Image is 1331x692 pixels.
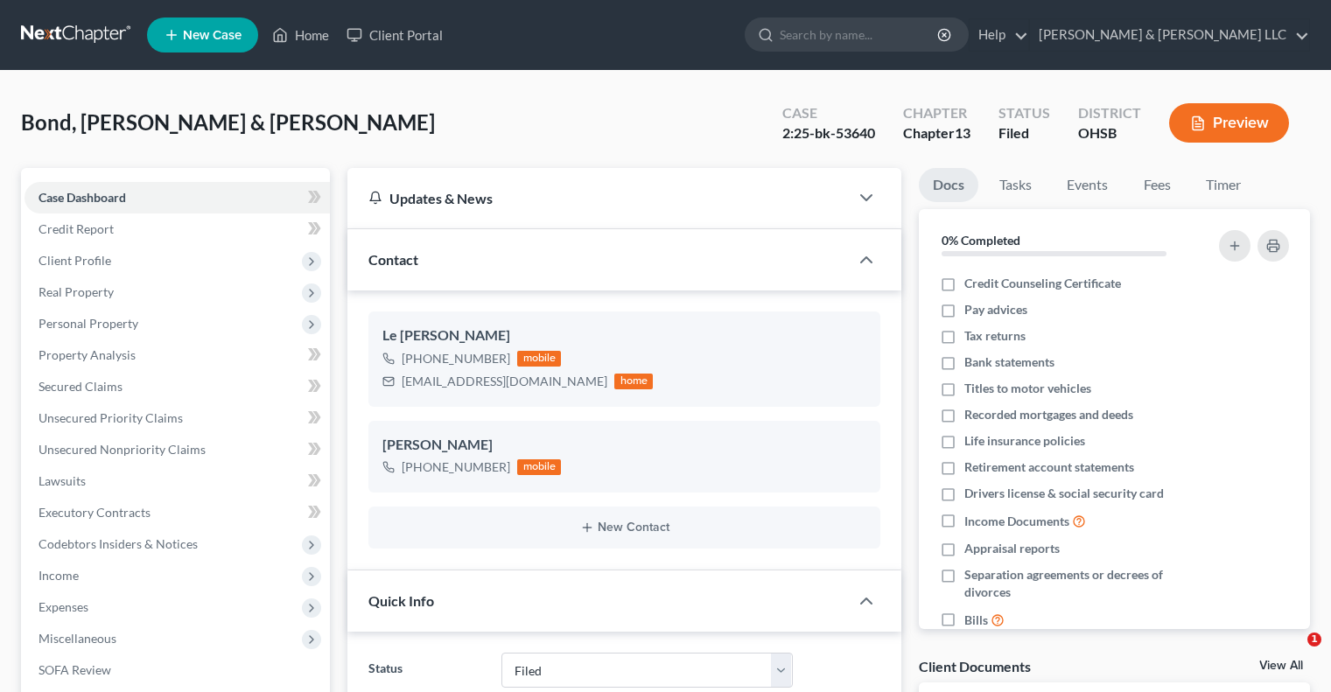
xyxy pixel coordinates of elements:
[1129,168,1185,202] a: Fees
[782,123,875,143] div: 2:25-bk-53640
[964,327,1026,345] span: Tax returns
[919,168,978,202] a: Docs
[780,18,940,51] input: Search by name...
[25,654,330,686] a: SOFA Review
[183,29,242,42] span: New Case
[964,458,1134,476] span: Retirement account statements
[39,379,123,394] span: Secured Claims
[338,19,452,51] a: Client Portal
[1078,103,1141,123] div: District
[970,19,1028,51] a: Help
[360,653,492,688] label: Status
[39,190,126,205] span: Case Dashboard
[25,339,330,371] a: Property Analysis
[998,123,1050,143] div: Filed
[25,371,330,402] a: Secured Claims
[39,253,111,268] span: Client Profile
[919,657,1031,675] div: Client Documents
[39,505,151,520] span: Executory Contracts
[964,540,1060,557] span: Appraisal reports
[614,374,653,389] div: home
[517,459,561,475] div: mobile
[382,435,866,456] div: [PERSON_NAME]
[39,221,114,236] span: Credit Report
[985,168,1046,202] a: Tasks
[1053,168,1122,202] a: Events
[21,109,435,135] span: Bond, [PERSON_NAME] & [PERSON_NAME]
[782,103,875,123] div: Case
[1078,123,1141,143] div: OHSB
[263,19,338,51] a: Home
[39,442,206,457] span: Unsecured Nonpriority Claims
[368,251,418,268] span: Contact
[903,123,970,143] div: Chapter
[964,485,1164,502] span: Drivers license & social security card
[1192,168,1255,202] a: Timer
[25,497,330,528] a: Executory Contracts
[25,182,330,213] a: Case Dashboard
[25,402,330,434] a: Unsecured Priority Claims
[39,568,79,583] span: Income
[25,434,330,465] a: Unsecured Nonpriority Claims
[39,347,136,362] span: Property Analysis
[964,432,1085,450] span: Life insurance policies
[955,124,970,141] span: 13
[402,458,510,476] div: [PHONE_NUMBER]
[39,662,111,677] span: SOFA Review
[39,284,114,299] span: Real Property
[368,189,828,207] div: Updates & News
[998,103,1050,123] div: Status
[1259,660,1303,672] a: View All
[517,351,561,367] div: mobile
[39,536,198,551] span: Codebtors Insiders & Notices
[25,465,330,497] a: Lawsuits
[39,316,138,331] span: Personal Property
[964,406,1133,423] span: Recorded mortgages and deeds
[368,592,434,609] span: Quick Info
[964,566,1197,601] span: Separation agreements or decrees of divorces
[964,612,988,629] span: Bills
[942,233,1020,248] strong: 0% Completed
[964,301,1027,318] span: Pay advices
[964,380,1091,397] span: Titles to motor vehicles
[1030,19,1309,51] a: [PERSON_NAME] & [PERSON_NAME] LLC
[402,373,607,390] div: [EMAIL_ADDRESS][DOMAIN_NAME]
[1271,633,1313,675] iframe: Intercom live chat
[39,599,88,614] span: Expenses
[402,350,510,367] div: [PHONE_NUMBER]
[382,325,866,346] div: Le [PERSON_NAME]
[964,275,1121,292] span: Credit Counseling Certificate
[39,631,116,646] span: Miscellaneous
[1169,103,1289,143] button: Preview
[25,213,330,245] a: Credit Report
[39,410,183,425] span: Unsecured Priority Claims
[39,473,86,488] span: Lawsuits
[964,353,1054,371] span: Bank statements
[964,513,1069,530] span: Income Documents
[382,521,866,535] button: New Contact
[903,103,970,123] div: Chapter
[1307,633,1321,647] span: 1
